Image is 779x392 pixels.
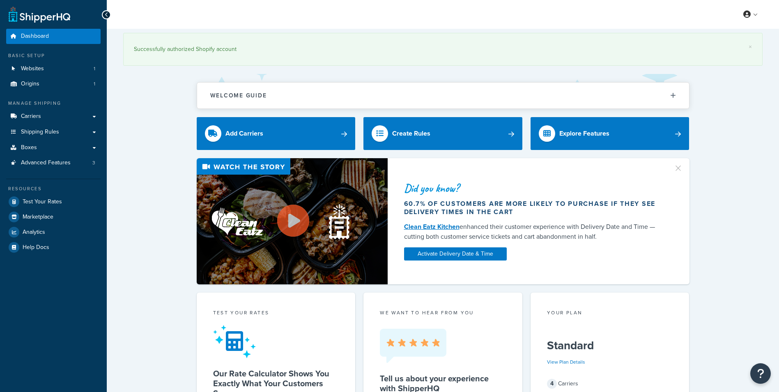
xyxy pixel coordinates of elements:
span: Test Your Rates [23,198,62,205]
a: Dashboard [6,29,101,44]
a: Analytics [6,225,101,240]
a: Marketplace [6,210,101,224]
span: Origins [21,81,39,88]
p: we want to hear from you [380,309,506,316]
li: Origins [6,76,101,92]
a: View Plan Details [547,358,585,366]
div: 60.7% of customers are more likely to purchase if they see delivery times in the cart [404,200,664,216]
span: Dashboard [21,33,49,40]
a: Websites1 [6,61,101,76]
span: 1 [94,81,95,88]
span: Boxes [21,144,37,151]
span: Websites [21,65,44,72]
li: Websites [6,61,101,76]
a: Origins1 [6,76,101,92]
div: Your Plan [547,309,673,318]
button: Open Resource Center [750,363,771,384]
a: Boxes [6,140,101,155]
a: Advanced Features3 [6,155,101,171]
span: 3 [92,159,95,166]
div: Successfully authorized Shopify account [134,44,752,55]
span: 4 [547,379,557,389]
span: Help Docs [23,244,49,251]
div: Basic Setup [6,52,101,59]
a: Test Your Rates [6,194,101,209]
a: Shipping Rules [6,125,101,140]
span: Carriers [21,113,41,120]
a: Add Carriers [197,117,356,150]
div: Did you know? [404,182,664,194]
button: Welcome Guide [197,83,689,108]
a: Carriers [6,109,101,124]
a: Create Rules [363,117,522,150]
div: Carriers [547,378,673,390]
div: enhanced their customer experience with Delivery Date and Time — cutting both customer service ti... [404,222,664,242]
span: Marketplace [23,214,53,221]
h5: Standard [547,339,673,352]
div: Explore Features [559,128,609,139]
a: Activate Delivery Date & Time [404,247,507,261]
span: Analytics [23,229,45,236]
span: Shipping Rules [21,129,59,136]
a: Clean Eatz Kitchen [404,222,460,231]
h2: Welcome Guide [210,92,267,99]
li: Advanced Features [6,155,101,171]
img: Video thumbnail [197,158,388,284]
a: Explore Features [531,117,689,150]
span: 1 [94,65,95,72]
div: Test your rates [213,309,339,318]
span: Advanced Features [21,159,71,166]
a: × [749,44,752,50]
div: Resources [6,185,101,192]
div: Add Carriers [225,128,263,139]
a: Help Docs [6,240,101,255]
div: Manage Shipping [6,100,101,107]
div: Create Rules [392,128,430,139]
